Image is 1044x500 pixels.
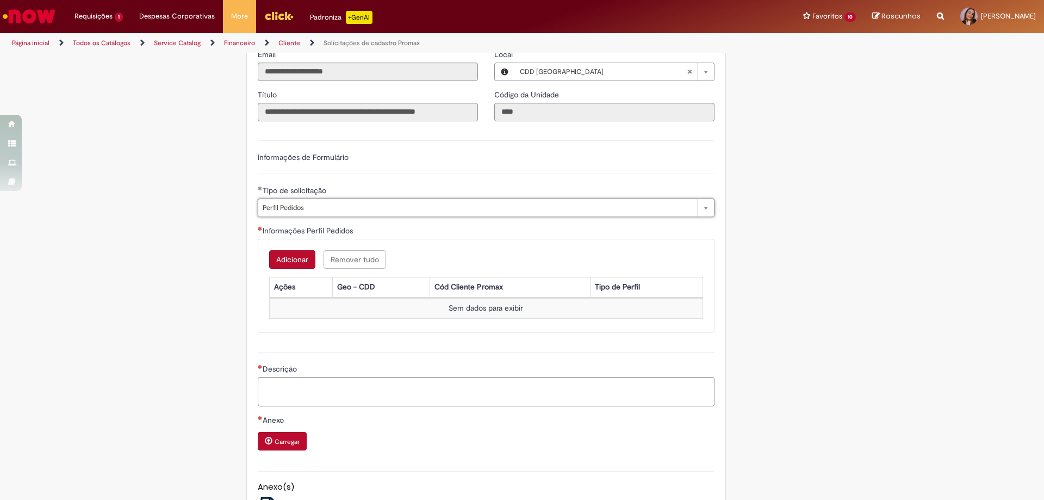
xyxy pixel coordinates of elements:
a: Solicitações de cadastro Promax [324,39,420,47]
span: CDD [GEOGRAPHIC_DATA] [520,63,687,81]
span: 1 [115,13,123,22]
th: Tipo de Perfil [591,277,703,297]
img: click_logo_yellow_360x200.png [264,8,294,24]
th: Geo - CDD [332,277,430,297]
abbr: Limpar campo Local [681,63,698,81]
span: Local [494,50,515,59]
span: Requisições [74,11,113,22]
h5: Anexo(s) [258,483,714,492]
td: Sem dados para exibir [269,298,703,318]
a: Página inicial [12,39,49,47]
span: Somente leitura - Título [258,90,279,100]
span: Perfil Pedidos [263,199,692,217]
span: Obrigatório Preenchido [258,186,263,190]
span: Necessários [258,365,263,369]
span: More [231,11,248,22]
th: Cód Cliente Promax [430,277,591,297]
label: Somente leitura - Email [258,49,278,60]
span: Despesas Corporativas [139,11,215,22]
button: Carregar anexo de Anexo Required [258,432,307,450]
a: Financeiro [224,39,255,47]
a: Service Catalog [154,39,201,47]
label: Somente leitura - Código da Unidade [494,89,561,100]
span: Informações Perfil Pedidos [263,226,355,236]
span: Necessários [258,226,263,231]
span: 10 [844,13,856,22]
button: Add a row for Informações Perfil Pedidos [269,250,315,269]
label: Informações de Formulário [258,152,349,162]
span: Anexo [263,415,286,425]
span: Somente leitura - Código da Unidade [494,90,561,100]
span: [PERSON_NAME] [981,11,1036,21]
label: Somente leitura - Título [258,89,279,100]
th: Ações [269,277,332,297]
span: Favoritos [812,11,842,22]
input: Código da Unidade [494,103,714,121]
img: ServiceNow [1,5,57,27]
small: Carregar [275,437,300,446]
a: CDD [GEOGRAPHIC_DATA]Limpar campo Local [514,63,714,81]
p: +GenAi [346,11,372,24]
div: Padroniza [310,11,372,24]
a: Cliente [278,39,300,47]
button: Local, Visualizar este registro CDD Brasília [495,63,514,81]
span: Rascunhos [881,11,921,21]
input: Título [258,103,478,121]
span: Descrição [263,364,299,374]
span: Somente leitura - Email [258,50,278,59]
span: Necessários [258,416,263,420]
ul: Trilhas de página [8,33,688,53]
a: Todos os Catálogos [73,39,130,47]
span: Tipo de solicitação [263,186,328,195]
a: Rascunhos [872,11,921,22]
textarea: Descrição [258,377,714,406]
input: Email [258,63,478,81]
